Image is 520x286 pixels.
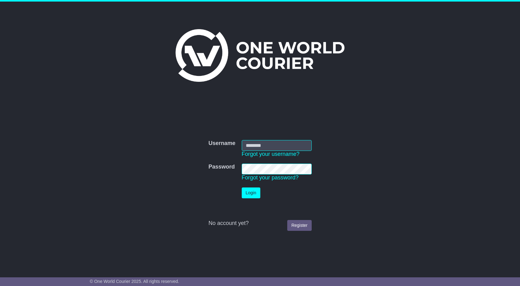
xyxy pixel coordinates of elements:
label: Username [208,140,235,147]
div: No account yet? [208,220,311,227]
span: © One World Courier 2025. All rights reserved. [90,279,179,284]
a: Forgot your username? [242,151,300,157]
label: Password [208,164,235,170]
img: One World [175,29,344,82]
a: Forgot your password? [242,174,299,181]
a: Register [287,220,311,231]
button: Login [242,187,260,198]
